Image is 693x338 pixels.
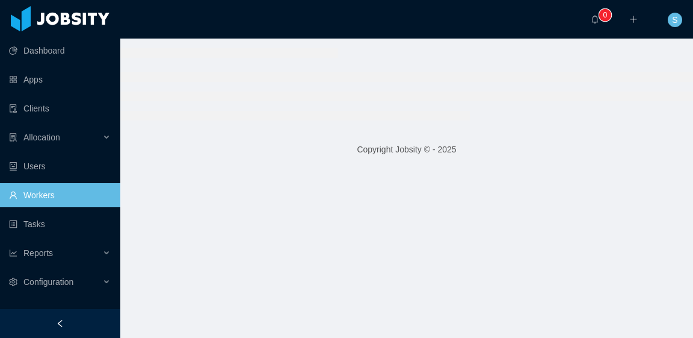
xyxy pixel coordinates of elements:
i: icon: setting [9,278,17,286]
i: icon: plus [629,15,638,23]
i: icon: line-chart [9,249,17,257]
i: icon: bell [591,15,599,23]
span: Configuration [23,277,73,287]
span: Allocation [23,133,60,142]
span: Reports [23,248,53,258]
footer: Copyright Jobsity © - 2025 [120,129,693,171]
a: icon: auditClients [9,96,111,120]
a: icon: pie-chartDashboard [9,39,111,63]
a: icon: profileTasks [9,212,111,236]
span: S [672,13,677,27]
i: icon: solution [9,133,17,142]
a: icon: robotUsers [9,154,111,178]
a: icon: appstoreApps [9,67,111,92]
a: icon: userWorkers [9,183,111,207]
sup: 0 [599,9,611,21]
